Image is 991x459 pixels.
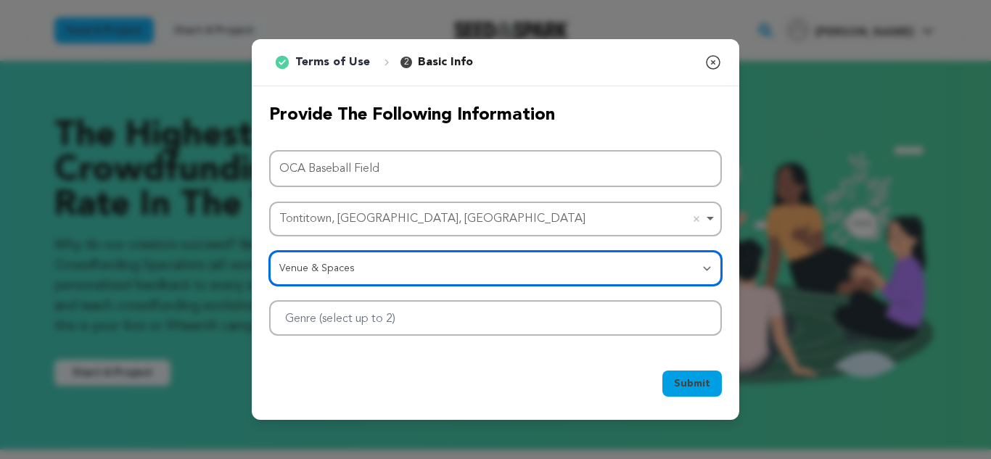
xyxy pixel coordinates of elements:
[674,376,710,391] span: Submit
[269,104,722,127] h2: Provide the following information
[295,54,370,71] p: Terms of Use
[276,305,427,328] input: Genre (select up to 2)
[279,209,703,230] div: Tontitown, [GEOGRAPHIC_DATA], [GEOGRAPHIC_DATA]
[418,54,473,71] p: Basic Info
[269,150,722,187] input: Project Name
[662,371,722,397] button: Submit
[400,57,412,68] span: 2
[689,212,704,226] button: Remove item: 'ChIJo_pMF5RyyYcRxL6oo-eDqbo'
